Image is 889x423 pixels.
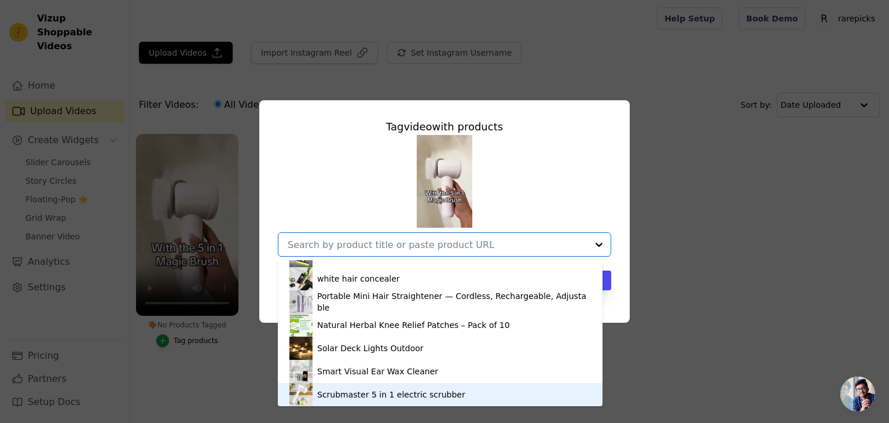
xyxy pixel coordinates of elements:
div: Tag video with products [278,119,611,135]
div: Scrubmaster 5 in 1 electric scrubber [317,389,465,400]
div: Smart Visual Ear Wax Cleaner [317,366,438,377]
img: tn-bc1b056f32764b1babfb563375f4e8f8.png [417,135,472,228]
div: Portable Mini Hair Straightener — Cordless, Rechargeable, Adjustable [317,290,591,313]
div: Natural Herbal Knee Relief Patches – Pack of 10 [317,319,510,331]
img: product thumbnail [289,360,313,383]
div: Open chat [840,377,875,411]
img: product thumbnail [289,337,313,360]
input: Search by product title or paste product URL [288,239,587,250]
div: Solar Deck Lights Outdoor [317,342,424,354]
img: product thumbnail [289,383,313,406]
img: product thumbnail [289,313,313,337]
img: product thumbnail [289,290,313,313]
img: product thumbnail [289,267,313,290]
div: white hair concealer [317,273,400,285]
